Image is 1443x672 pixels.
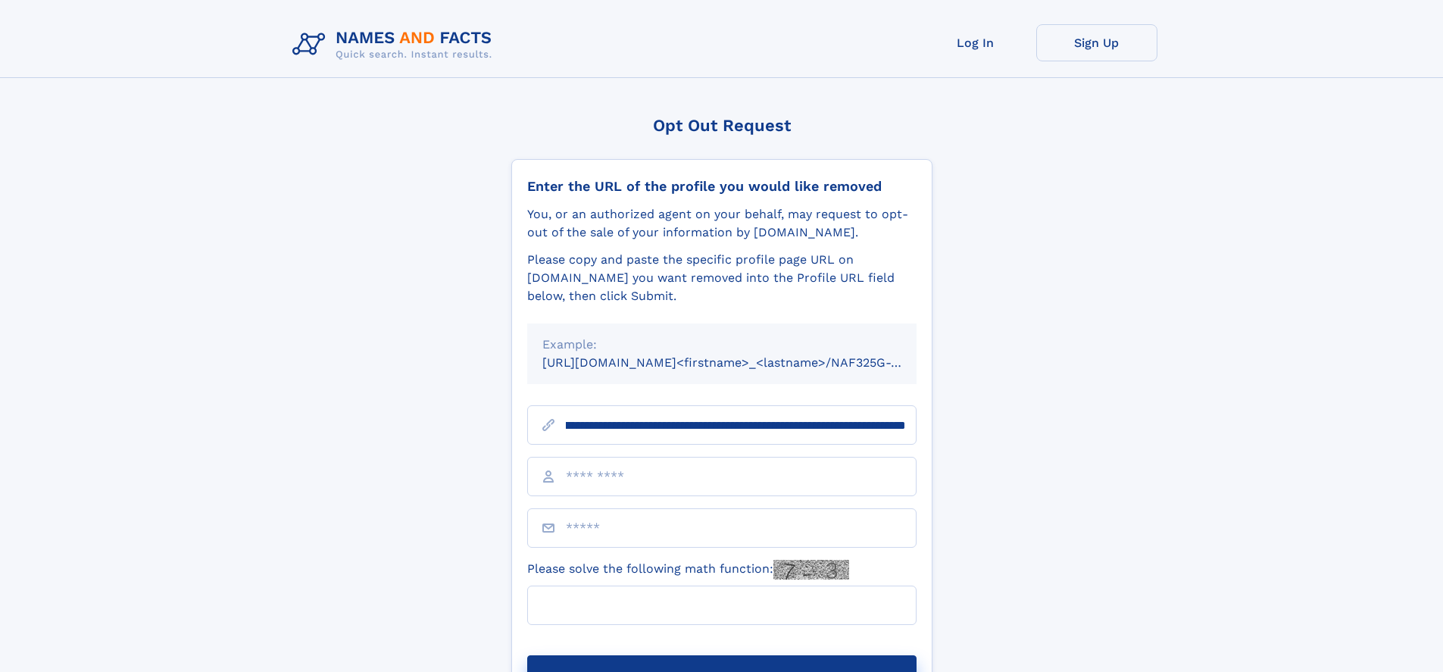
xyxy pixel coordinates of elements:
[511,116,932,135] div: Opt Out Request
[527,178,917,195] div: Enter the URL of the profile you would like removed
[1036,24,1157,61] a: Sign Up
[527,251,917,305] div: Please copy and paste the specific profile page URL on [DOMAIN_NAME] you want removed into the Pr...
[915,24,1036,61] a: Log In
[542,336,901,354] div: Example:
[527,560,849,580] label: Please solve the following math function:
[286,24,504,65] img: Logo Names and Facts
[527,205,917,242] div: You, or an authorized agent on your behalf, may request to opt-out of the sale of your informatio...
[542,355,945,370] small: [URL][DOMAIN_NAME]<firstname>_<lastname>/NAF325G-xxxxxxxx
